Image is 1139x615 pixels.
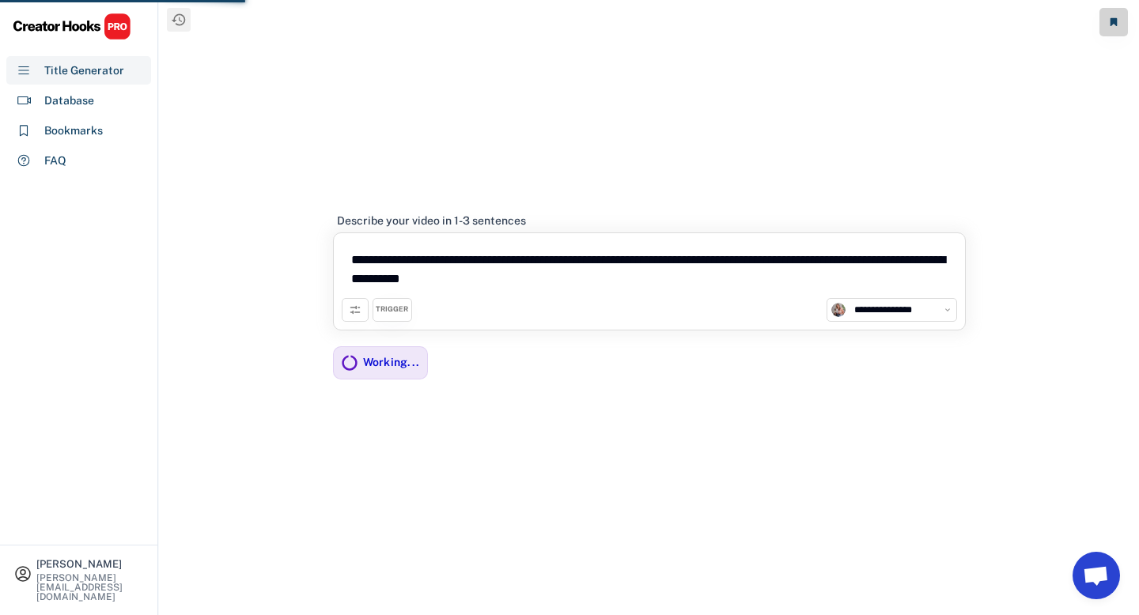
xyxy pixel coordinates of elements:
[44,92,94,109] div: Database
[44,123,103,139] div: Bookmarks
[44,62,124,79] div: Title Generator
[44,153,66,169] div: FAQ
[13,13,131,40] img: CHPRO%20Logo.svg
[1073,552,1120,599] a: Open chat
[337,213,526,228] div: Describe your video in 1-3 sentences
[36,559,144,569] div: [PERSON_NAME]
[36,573,144,602] div: [PERSON_NAME][EMAIL_ADDRESS][DOMAIN_NAME]
[831,303,846,317] img: channels4_profile.jpg
[363,355,420,369] div: Working...
[376,304,408,315] div: TRIGGER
